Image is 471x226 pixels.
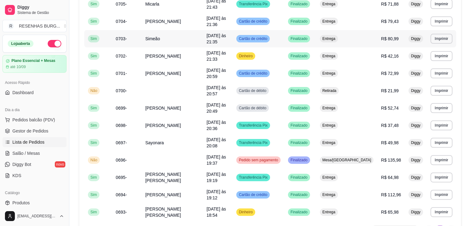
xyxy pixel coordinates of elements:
span: [DATE] às 21:33 [207,50,226,62]
span: [DATE] às 20:57 [207,85,226,96]
article: até 10/09 [10,64,26,69]
span: Diggy [410,140,422,145]
span: Diggy [410,175,422,180]
span: [PERSON_NAME] [145,123,181,128]
span: Finalizado [289,19,309,24]
span: Lista de Pedidos [12,139,45,145]
a: KDS [2,171,67,180]
span: KDS [12,172,21,179]
div: Catálogo [2,188,67,198]
span: Sim [89,123,98,128]
span: R$ 52,74 [381,106,399,111]
span: Sim [89,19,98,24]
span: Pedidos balcão (PDV) [12,117,55,123]
span: Sim [89,192,98,197]
span: [DATE] às 20:59 [207,68,226,79]
span: [PERSON_NAME] [145,106,181,111]
span: Dinheiro [238,210,254,215]
span: [PERSON_NAME] [145,71,181,76]
a: Produtos [2,198,67,208]
button: Imprimir [430,120,452,130]
span: Finalizado [289,88,309,93]
span: Diggy [410,71,422,76]
div: Loja aberta [8,40,33,47]
span: R$ 135,98 [381,158,401,163]
a: Salão / Mesas [2,148,67,158]
button: Select a team [2,20,67,32]
article: Plano Essencial + Mesas [11,59,55,63]
div: Acesso Rápido [2,78,67,88]
span: R [8,23,14,29]
span: R$ 72,99 [381,71,399,76]
span: Sim [89,2,98,7]
span: R$ 112,96 [381,192,401,197]
button: Imprimir [430,103,452,113]
span: Finalizado [289,71,309,76]
span: 0699- [116,106,127,111]
span: R$ 79,43 [381,19,399,24]
span: Não [89,88,98,93]
span: Finalizado [289,106,309,111]
span: [PERSON_NAME] [145,192,181,197]
span: Diggy [410,88,422,93]
span: Transferência Pix [238,175,269,180]
button: Imprimir [430,68,452,78]
span: 0703- [116,36,127,41]
span: 0694- [116,192,127,197]
span: [PERSON_NAME] [145,19,181,24]
button: Imprimir [430,86,452,96]
span: Entrega [321,71,337,76]
span: [EMAIL_ADDRESS][DOMAIN_NAME] [17,214,57,219]
span: R$ 64,98 [381,175,399,180]
span: Entrega [321,192,337,197]
button: [EMAIL_ADDRESS][DOMAIN_NAME] [2,209,67,224]
span: Diggy [410,123,422,128]
button: Imprimir [430,190,452,200]
span: Sim [89,106,98,111]
a: Gestor de Pedidos [2,126,67,136]
span: Sayonara [145,140,164,145]
span: Finalizado [289,192,309,197]
span: 0696- [116,158,127,163]
span: Não [89,158,98,163]
span: [DATE] às 21:36 [207,16,226,27]
span: [DATE] às 19:19 [207,172,226,183]
button: Imprimir [430,207,452,217]
span: Entrega [321,36,337,41]
span: Entrega [321,19,337,24]
a: Plano Essencial + Mesasaté 10/09 [2,55,67,73]
span: [DATE] às 21:35 [207,33,226,44]
span: [PERSON_NAME] [PERSON_NAME] [145,172,181,183]
span: Cartão de crédito [238,19,268,24]
span: Finalizado [289,54,309,59]
span: Gestor de Pedidos [12,128,48,134]
span: Sim [89,54,98,59]
span: Sim [89,36,98,41]
span: 0702- [116,54,127,59]
span: 0700- [116,88,127,93]
span: R$ 42,16 [381,54,399,59]
span: Diggy [410,19,422,24]
span: Cartão de débito [238,106,268,111]
span: 0697- [116,140,127,145]
a: Lista de Pedidos [2,137,67,147]
span: Dinheiro [238,54,254,59]
a: DiggySistema de Gestão [2,2,67,17]
button: Imprimir [430,172,452,182]
a: Dashboard [2,88,67,98]
span: 0693- [116,210,127,215]
span: Finalizado [289,140,309,145]
span: Diggy [410,106,422,111]
span: Mesa/[GEOGRAPHIC_DATA] [321,158,373,163]
span: [DATE] às 19:12 [207,189,226,200]
span: [PERSON_NAME] [145,54,181,59]
span: Entrega [321,175,337,180]
span: R$ 65,98 [381,210,399,215]
span: Micarla [145,2,159,7]
span: Entrega [321,123,337,128]
span: [DATE] às 20:36 [207,120,226,131]
button: Imprimir [430,155,452,165]
span: Produtos [12,200,30,206]
button: Imprimir [430,16,452,26]
span: Diggy [410,54,422,59]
